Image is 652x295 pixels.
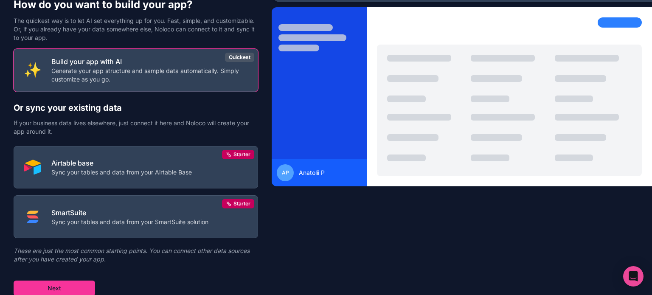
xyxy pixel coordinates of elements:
[51,67,247,84] p: Generate your app structure and sample data automatically. Simply customize as you go.
[24,62,41,79] img: INTERNAL_WITH_AI
[51,168,192,177] p: Sync your tables and data from your Airtable Base
[233,151,250,158] span: Starter
[51,56,247,67] p: Build your app with AI
[14,17,258,42] p: The quickest way is to let AI set everything up for you. Fast, simple, and customizable. Or, if y...
[225,53,254,62] div: Quickest
[51,218,208,226] p: Sync your tables and data from your SmartSuite solution
[282,169,289,176] span: AP
[14,195,258,238] button: SMART_SUITESmartSuiteSync your tables and data from your SmartSuite solutionStarter
[51,158,192,168] p: Airtable base
[299,169,325,177] span: Anatolii P
[14,119,258,136] p: If your business data lives elsewhere, just connect it here and Noloco will create your app aroun...
[14,49,258,92] button: INTERNAL_WITH_AIBuild your app with AIGenerate your app structure and sample data automatically. ...
[623,266,644,287] div: Open Intercom Messenger
[14,247,258,264] p: These are just the most common starting points. You can connect other data sources after you have...
[14,146,258,189] button: AIRTABLEAirtable baseSync your tables and data from your Airtable BaseStarter
[14,102,258,114] h2: Or sync your existing data
[233,200,250,207] span: Starter
[24,159,41,176] img: AIRTABLE
[51,208,208,218] p: SmartSuite
[24,208,41,225] img: SMART_SUITE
